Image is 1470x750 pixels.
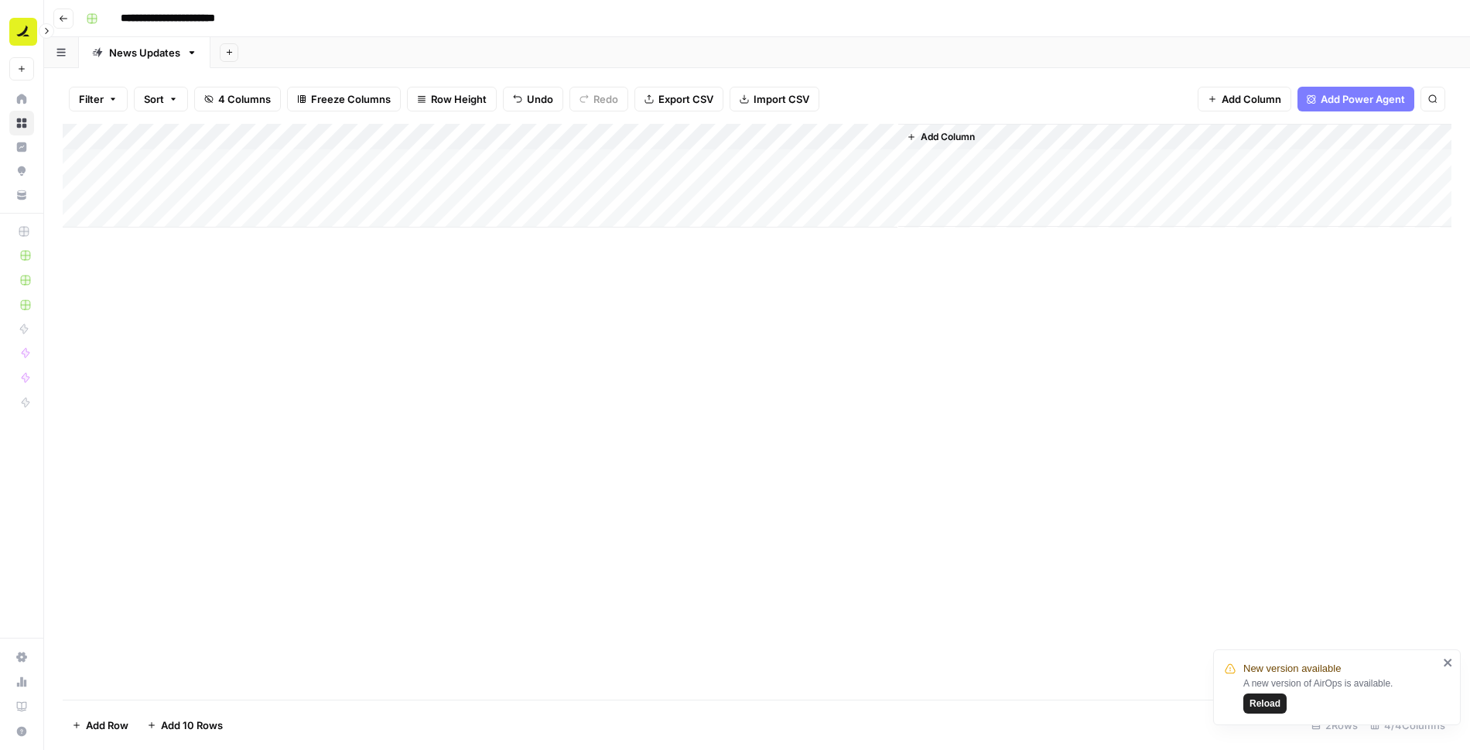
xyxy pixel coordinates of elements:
button: Add 10 Rows [138,713,232,738]
span: Reload [1249,697,1280,711]
span: Add Column [921,130,975,144]
button: Add Column [1198,87,1291,111]
button: Export CSV [634,87,723,111]
button: close [1443,656,1454,669]
button: Freeze Columns [287,87,401,111]
button: 4 Columns [194,87,281,111]
a: Insights [9,135,34,159]
button: Redo [569,87,628,111]
span: Redo [593,91,618,107]
span: Add 10 Rows [161,717,223,733]
span: Filter [79,91,104,107]
div: 4/4 Columns [1364,713,1451,738]
a: News Updates [79,37,210,68]
span: Freeze Columns [311,91,391,107]
a: Browse [9,111,34,135]
button: Reload [1243,693,1287,714]
a: Home [9,87,34,111]
button: Workspace: Ramp [9,12,34,51]
button: Undo [503,87,563,111]
a: Usage [9,670,34,694]
span: Export CSV [658,91,713,107]
button: Sort [134,87,188,111]
span: Undo [527,91,553,107]
span: Import CSV [754,91,809,107]
button: Add Power Agent [1297,87,1414,111]
img: Ramp Logo [9,18,37,46]
a: Your Data [9,183,34,207]
button: Row Height [407,87,497,111]
span: Add Column [1222,91,1281,107]
div: News Updates [109,45,180,60]
span: Row Height [431,91,487,107]
button: Help + Support [9,719,34,744]
button: Import CSV [730,87,819,111]
a: Settings [9,645,34,670]
span: Add Power Agent [1321,91,1405,107]
span: Sort [144,91,164,107]
span: Add Row [86,717,128,733]
div: 2 Rows [1305,713,1364,738]
button: Add Column [901,127,981,147]
span: 4 Columns [218,91,271,107]
a: Opportunities [9,159,34,183]
div: A new version of AirOps is available. [1243,676,1438,714]
a: Learning Hub [9,694,34,719]
button: Filter [69,87,128,111]
span: New version available [1243,661,1341,676]
button: Add Row [63,713,138,738]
